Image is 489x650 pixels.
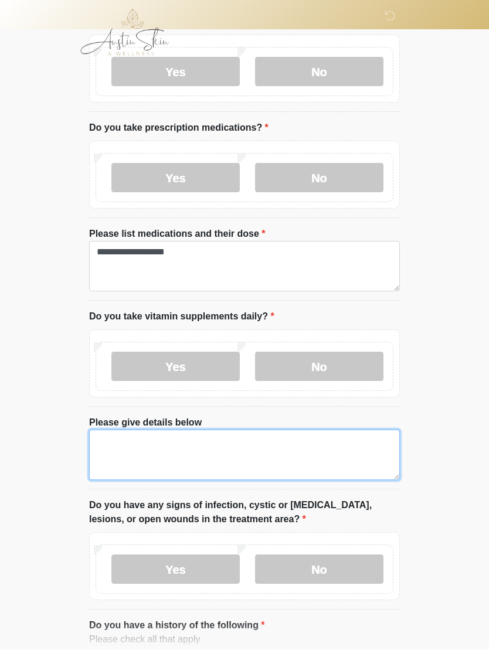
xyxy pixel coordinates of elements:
[89,416,202,430] label: Please give details below
[255,57,383,86] label: No
[111,163,240,192] label: Yes
[111,352,240,381] label: Yes
[89,121,269,135] label: Do you take prescription medications?
[255,163,383,192] label: No
[89,632,400,646] div: Please check all that apply
[77,9,181,56] img: Austin Skin & Wellness Logo
[89,227,266,241] label: Please list medications and their dose
[89,618,265,632] label: Do you have a history of the following
[255,554,383,584] label: No
[111,554,240,584] label: Yes
[111,57,240,86] label: Yes
[89,309,274,324] label: Do you take vitamin supplements daily?
[255,352,383,381] label: No
[89,498,400,526] label: Do you have any signs of infection, cystic or [MEDICAL_DATA], lesions, or open wounds in the trea...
